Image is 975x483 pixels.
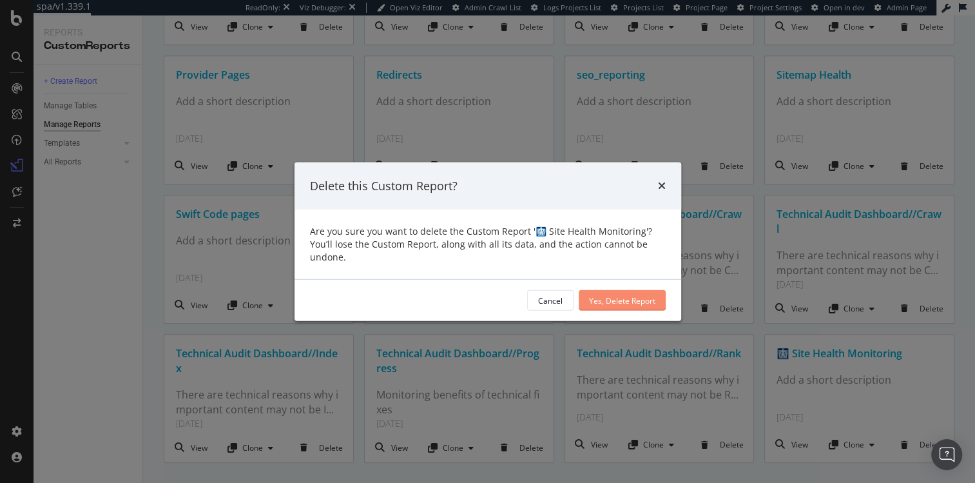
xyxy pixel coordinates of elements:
div: Open Intercom Messenger [931,439,962,470]
button: Yes, Delete Report [579,290,666,311]
div: modal [294,162,681,321]
div: Delete this Custom Report? [310,177,458,194]
div: Cancel [538,295,563,306]
button: Cancel [527,290,574,311]
div: Are you sure you want to delete the Custom Report '🩻 Site Health Monitoring'? You’ll lose the Cus... [310,225,666,264]
div: times [658,177,666,194]
div: Yes, Delete Report [589,295,655,306]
